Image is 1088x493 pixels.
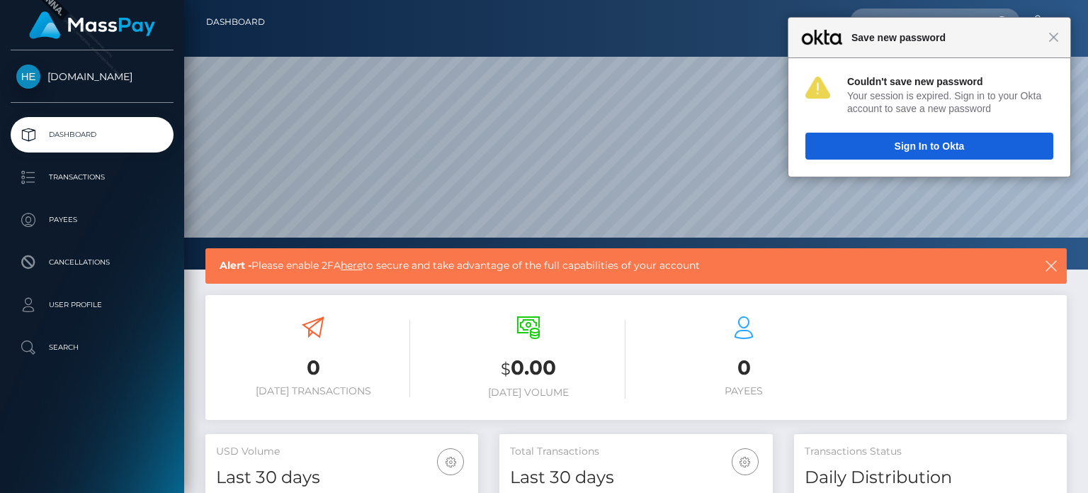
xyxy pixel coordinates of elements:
div: Your session is expired. Sign in to your Okta account to save a new password [847,89,1053,115]
p: Dashboard [16,124,168,145]
img: MassPay Logo [29,11,155,39]
a: Payees [11,202,174,238]
p: User Profile [16,294,168,316]
h3: 0 [216,354,410,382]
small: $ [501,359,511,379]
img: Hellomillions.com [16,65,40,89]
a: Dashboard [206,7,265,37]
h5: Transactions Status [805,445,1056,459]
p: Cancellations [16,252,168,273]
span: [DOMAIN_NAME] [11,70,174,83]
span: Save new password [844,29,1048,46]
b: Alert - [220,259,251,272]
a: Transactions [11,160,174,195]
h4: Daily Distribution [805,465,1056,490]
button: Sign In to Okta [805,133,1053,160]
a: Cancellations [11,245,174,280]
input: Search... [850,9,983,35]
a: Dashboard [11,117,174,153]
h6: [DATE] Volume [431,387,625,399]
div: Couldn't save new password [847,75,1053,88]
span: Please enable 2FA to secure and take advantage of the full capabilities of your account [220,258,961,273]
h4: Last 30 days [216,465,467,490]
p: Search [16,337,168,358]
h3: 0 [647,354,841,382]
h4: Last 30 days [510,465,761,490]
img: 4LvBYCYYpWoWyuJ1JVHNRiIkgWa908llMfD4u4MVn9thWb4LAqcA2E7dTuhfAz7zqpCizxhzM8B7m4K22xBmQer5oNwiAX9iG... [805,77,830,99]
h5: Total Transactions [510,445,761,459]
h3: 0.00 [431,354,625,383]
h6: [DATE] Transactions [216,385,410,397]
a: User Profile [11,287,174,323]
span: Close [1048,32,1059,43]
a: Search [11,330,174,365]
p: Transactions [16,167,168,188]
p: Payees [16,209,168,231]
h6: Payees [647,385,841,397]
a: here [341,259,363,272]
h5: USD Volume [216,445,467,459]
